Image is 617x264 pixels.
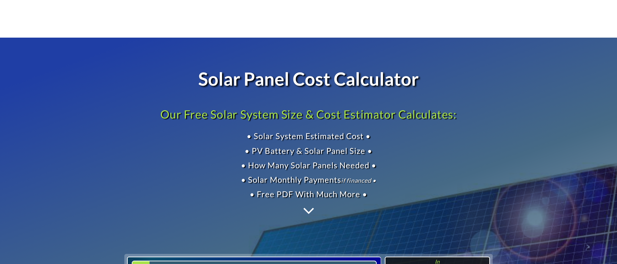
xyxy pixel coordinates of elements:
span: if financed • [341,175,376,186]
a: Go to solar estimator [299,201,318,220]
h1: Solar Panel Cost Calculator [133,62,483,95]
h2: • Solar System Estimated Cost • • PV Battery & Solar Panel Size • • How Many Solar Panels Needed ... [152,129,465,201]
h2: Our Free Solar System Size & Cost Estimator Calculates: [152,104,465,124]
